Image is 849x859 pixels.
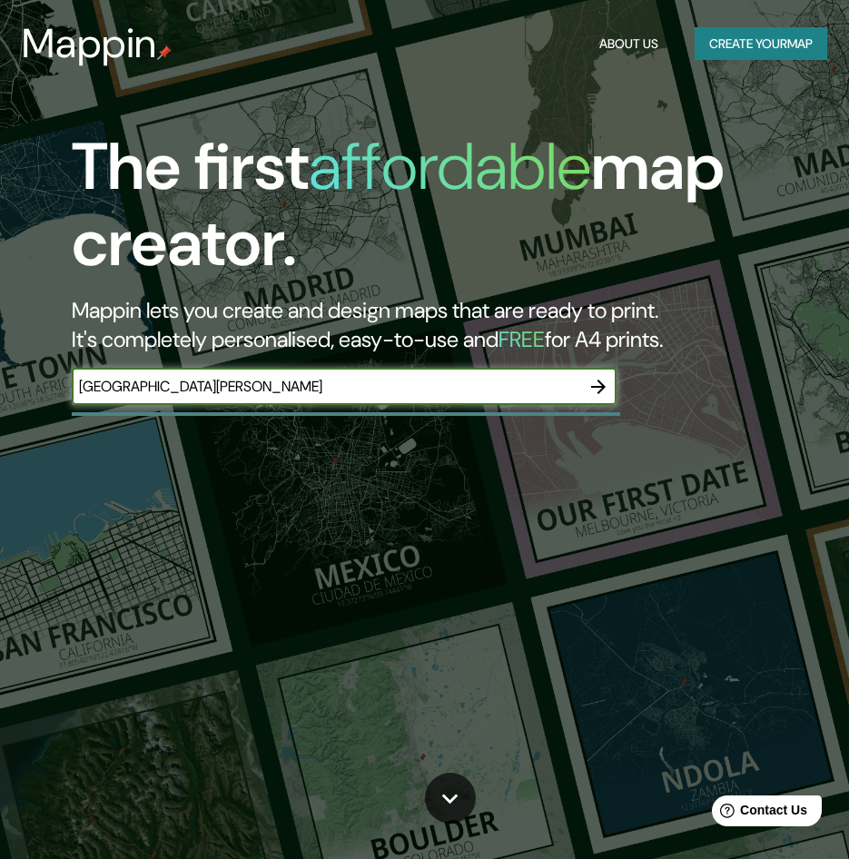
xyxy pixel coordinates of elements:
h3: Mappin [22,20,157,67]
button: Create yourmap [695,27,827,61]
h2: Mappin lets you create and design maps that are ready to print. It's completely personalised, eas... [72,296,751,354]
input: Choose your favourite place [72,376,580,397]
h5: FREE [499,325,545,353]
h1: affordable [309,124,591,209]
button: About Us [592,27,666,61]
h1: The first map creator. [72,129,751,296]
img: mappin-pin [157,45,172,60]
iframe: Help widget launcher [687,788,829,839]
